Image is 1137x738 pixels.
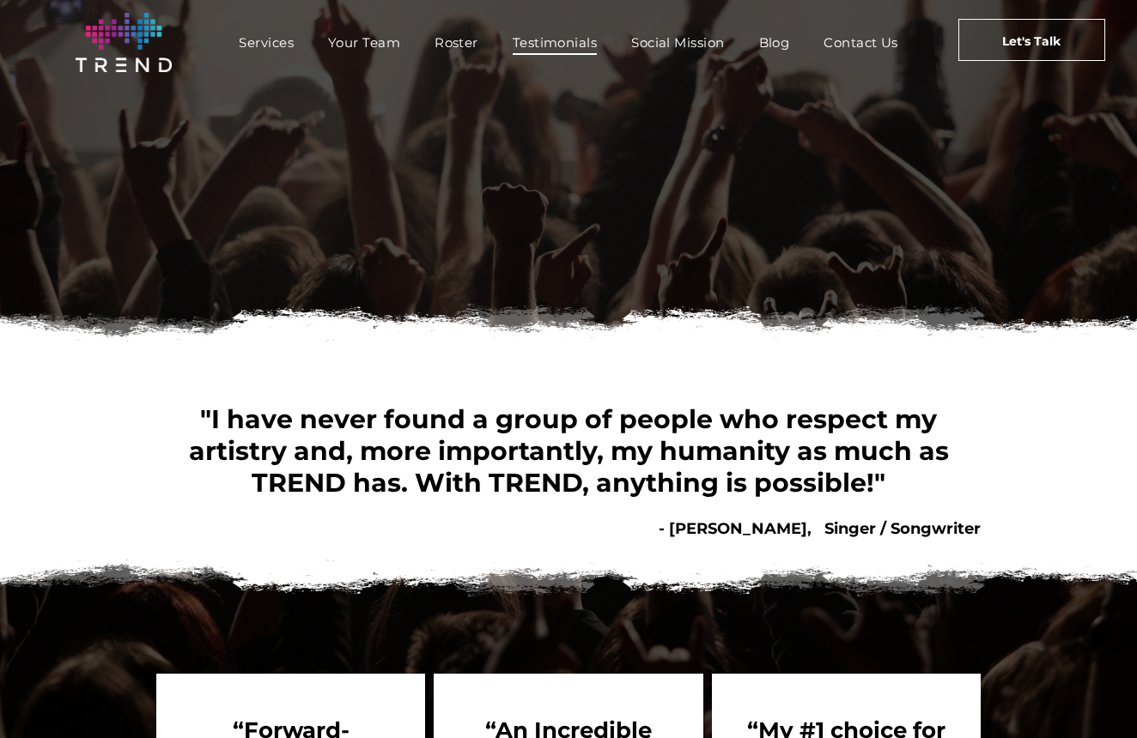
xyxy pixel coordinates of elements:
[417,30,496,55] a: Roster
[958,19,1105,61] a: Let's Talk
[806,30,915,55] a: Contact Us
[742,30,807,55] a: Blog
[614,30,741,55] a: Social Mission
[189,403,949,499] span: "I have never found a group of people who respect my artistry and, more importantly, my humanity ...
[659,519,981,538] b: - [PERSON_NAME], Singer / Songwriter
[222,30,311,55] a: Services
[76,13,172,72] img: logo
[311,30,417,55] a: Your Team
[1002,20,1061,63] span: Let's Talk
[496,30,614,55] a: Testimonials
